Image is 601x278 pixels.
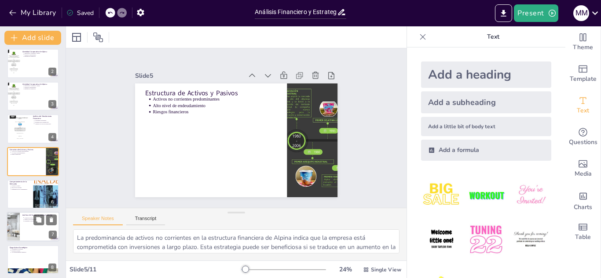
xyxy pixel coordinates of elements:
[25,55,56,57] p: Enfoque en la nutrición
[35,123,56,125] p: Aumento en costos de producción
[573,43,593,52] span: Theme
[335,265,356,274] div: 24 %
[25,54,56,55] p: Principios empresariales
[565,90,601,121] div: Add text boxes
[577,106,589,116] span: Text
[73,216,123,225] button: Speaker Notes
[421,61,551,88] div: Add a heading
[66,9,94,17] div: Saved
[145,88,277,97] p: Estructura de Activos y Pasivos
[565,153,601,184] div: Add images, graphics, shapes or video
[574,202,592,212] span: Charts
[7,82,59,111] div: 3
[510,175,551,216] img: 3.jpeg
[48,68,56,76] div: 2
[70,30,84,44] div: Layout
[371,266,401,273] span: Single View
[70,265,242,274] div: Slide 5 / 11
[7,114,59,143] div: 4
[22,50,56,53] p: Identidad Corporativa de Alpina
[46,215,57,225] button: Delete Slide
[4,31,61,45] button: Add slide
[421,91,551,113] div: Add a subheading
[22,83,56,86] p: Identidad Corporativa de Alpina
[465,175,506,216] img: 2.jpeg
[7,147,59,176] div: 5
[421,117,551,136] div: Add a little bit of body text
[430,26,557,47] p: Text
[153,109,277,115] p: Riesgos financieros
[25,88,56,90] p: Enfoque en la nutrición
[35,122,56,123] p: Disminución del margen neto
[25,220,57,222] p: Estrategia de precios
[73,229,399,253] textarea: La predominancia de activos no corrientes en la estructura financiera de Alpina indica que la emp...
[565,121,601,153] div: Get real-time input from your audience
[11,153,43,155] p: Riesgos financieros
[510,219,551,260] img: 6.jpeg
[48,133,56,141] div: 4
[7,49,59,78] div: 2
[495,4,512,22] button: Export to PowerPoint
[514,4,558,22] button: Present
[10,181,30,185] p: Comportamiento de la Demanda
[48,264,56,271] div: 8
[421,219,462,260] img: 4.jpeg
[11,188,30,190] p: Preferencias de los consumidores
[575,232,591,242] span: Table
[11,185,30,187] p: Lealtad a la marca
[25,85,56,87] p: Identidad de la empresa y misión
[573,5,589,21] div: M M
[11,152,43,154] p: Alto nivel de endeudamiento
[126,216,165,225] button: Transcript
[48,100,56,108] div: 3
[421,140,551,161] div: Add a formula
[575,169,592,179] span: Media
[153,96,277,102] p: Activos no corrientes predominantes
[7,180,59,209] div: 6
[135,72,242,80] div: Slide 5
[10,246,56,249] p: Diagnóstico Estratégico
[573,4,589,22] button: M M
[11,248,56,250] p: Crecimiento no rentable
[565,216,601,248] div: Add a table
[33,115,56,120] p: Análisis del Rendimiento Financiero
[25,52,56,54] p: Identidad de la empresa y misión
[569,137,597,147] span: Questions
[421,175,462,216] img: 1.jpeg
[565,58,601,90] div: Add ready made slides
[565,26,601,58] div: Change the overall theme
[7,245,59,274] div: 8
[255,6,337,18] input: Insert title
[570,74,597,84] span: Template
[153,102,277,108] p: Alto nivel de endeudamiento
[7,6,60,20] button: My Library
[93,32,103,43] span: Position
[465,219,506,260] img: 5.jpeg
[48,198,56,206] div: 6
[25,217,57,219] p: Control de costos
[49,231,57,239] div: 7
[11,250,56,252] p: Presiones externas
[33,215,44,225] button: Duplicate Slide
[7,212,59,242] div: 7
[11,150,43,152] p: Activos no corrientes predominantes
[25,219,57,220] p: Impacto en la utilidad neta
[48,166,56,173] div: 5
[22,214,57,217] p: Análisis del Comportamiento Contable
[10,148,44,151] p: Estructura de Activos y Pasivos
[35,120,56,122] p: Crecimiento en ingresos
[11,187,30,188] p: Innovación constante
[25,87,56,88] p: Principios empresariales
[565,184,601,216] div: Add charts and graphs
[11,251,56,253] p: Alto apalancamiento financiero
